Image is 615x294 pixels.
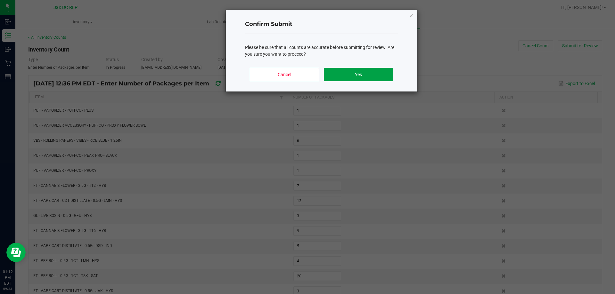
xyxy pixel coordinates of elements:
[409,12,414,19] button: Close
[324,68,393,81] button: Yes
[6,243,26,262] iframe: Resource center
[245,44,398,58] div: Please be sure that all counts are accurate before submitting for review. Are you sure you want t...
[245,20,398,28] h4: Confirm Submit
[250,68,319,81] button: Cancel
